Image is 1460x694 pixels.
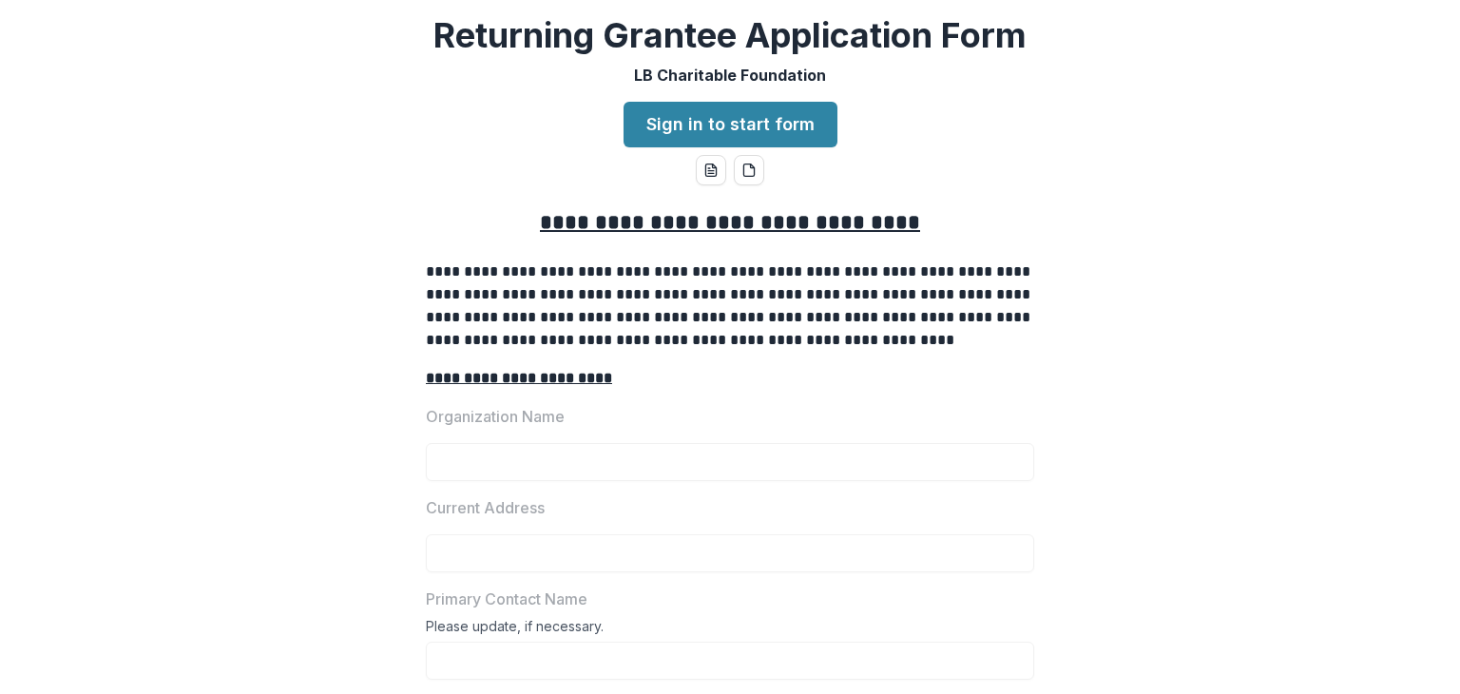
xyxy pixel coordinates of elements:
a: Sign in to start form [624,102,837,147]
div: Please update, if necessary. [426,618,1034,642]
h2: Returning Grantee Application Form [433,15,1027,56]
p: Primary Contact Name [426,588,587,610]
p: Organization Name [426,405,565,428]
button: pdf-download [734,155,764,185]
p: LB Charitable Foundation [634,64,826,87]
p: Current Address [426,496,545,519]
button: word-download [696,155,726,185]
